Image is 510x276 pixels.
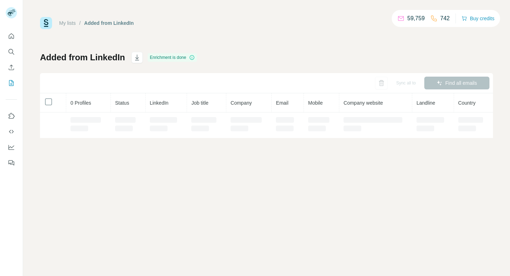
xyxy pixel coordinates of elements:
button: My lists [6,77,17,89]
span: Email [276,100,288,106]
button: Dashboard [6,141,17,154]
button: Enrich CSV [6,61,17,74]
img: Surfe Logo [40,17,52,29]
span: Status [115,100,129,106]
p: 742 [440,14,450,23]
span: Landline [416,100,435,106]
span: Country [458,100,476,106]
button: Search [6,45,17,58]
span: Job title [191,100,208,106]
a: My lists [59,20,76,26]
div: Enrichment is done [148,53,197,62]
span: Mobile [308,100,323,106]
button: Buy credits [461,13,494,23]
div: Added from LinkedIn [84,20,134,27]
span: Company [231,100,252,106]
p: 59,759 [407,14,425,23]
span: Company website [344,100,383,106]
button: Use Surfe API [6,125,17,138]
li: / [79,20,81,27]
button: Feedback [6,156,17,169]
button: Quick start [6,30,17,43]
span: LinkedIn [150,100,169,106]
button: Use Surfe on LinkedIn [6,110,17,122]
h1: Added from LinkedIn [40,52,125,63]
span: 0 Profiles [70,100,91,106]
